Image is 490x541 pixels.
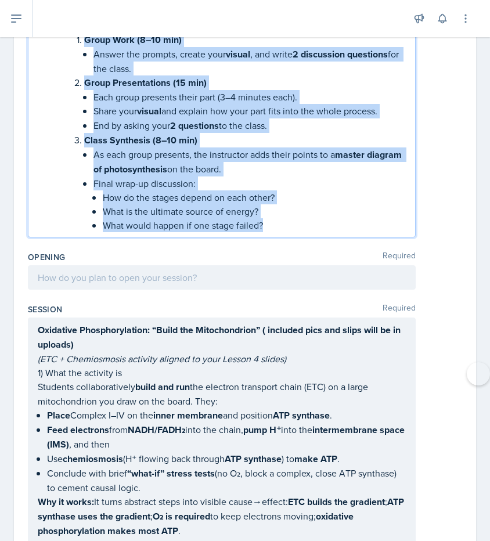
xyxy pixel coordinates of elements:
p: It turns abstract steps into visible cause→effect: ; ; to keep electrons moving; . [38,495,406,538]
p: Conclude with brief (no O₂, block a complex, close ATP synthase) to cement causal logic. [47,466,406,495]
p: What is the ultimate source of energy? [103,204,406,218]
strong: NADH/FADH₂ [128,423,185,437]
p: How do the stages depend on each other? [103,190,406,204]
p: Each group presents their part (3–4 minutes each). [93,90,406,104]
strong: visual [226,48,250,61]
strong: pump H⁺ [243,423,281,437]
p: Use (H⁺ flowing back through ) to . [47,452,406,466]
p: Students collaboratively the electron transport chain (ETC) on a large mitochondrion you draw on ... [38,380,406,408]
strong: 2 discussion questions [293,48,388,61]
p: Final wrap-up discussion: [93,176,406,190]
p: from into the chain, into the , and then [47,423,406,452]
strong: ATP synthase [273,409,330,422]
strong: make ATP [294,452,337,466]
label: Opening [28,251,65,263]
span: Required [383,304,416,315]
p: End by asking your to the class. [93,118,406,133]
strong: visual [137,104,161,118]
strong: Place [47,409,70,422]
strong: O₂ is required [153,510,210,523]
p: Answer the prompts, create your , and write for the class. [93,47,406,75]
strong: Group Work (8–10 min) [84,33,182,46]
strong: chemiosmosis [63,452,123,466]
em: (ETC + Chemiosmosis activity aligned to your Lesson 4 slides) [38,352,286,365]
strong: Feed electrons [47,423,109,437]
p: Complex I–IV on the and position . [47,408,406,423]
strong: ATP synthase [225,452,282,466]
strong: inner membrane [153,409,223,422]
label: Session [28,304,62,315]
p: Share your and explain how your part fits into the whole process. [93,104,406,118]
span: Required [383,251,416,263]
strong: “what-if” stress tests [127,467,215,480]
strong: ETC builds the gradient [288,495,385,508]
strong: Class Synthesis (8–10 min) [84,134,197,147]
strong: build and run [135,380,190,394]
p: 1) What the activity is [38,366,406,380]
strong: Why it works: [38,495,94,508]
strong: Group Presentations (15 min) [84,76,207,89]
p: As each group presents, the instructor adds their points to a on the board. [93,147,406,176]
strong: Oxidative Phosphorylation: “Build the Mitochondrion” ( included pics and slips will be in uploads) [38,323,403,351]
p: What would happen if one stage failed? [103,218,406,232]
strong: 2 questions [170,119,219,132]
